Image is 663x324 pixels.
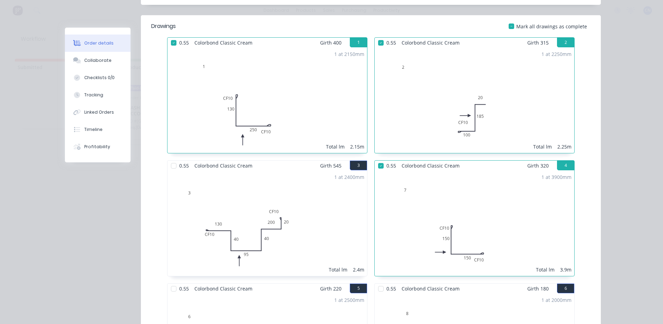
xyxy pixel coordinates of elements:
[334,173,364,181] div: 1 at 2400mm
[557,161,574,170] button: 4
[84,144,110,150] div: Profitability
[399,161,462,171] span: Colorbond Classic Cream
[65,138,131,155] button: Profitability
[353,266,364,273] div: 2.4m
[65,104,131,121] button: Linked Orders
[65,35,131,52] button: Order details
[329,266,347,273] div: Total lm
[527,284,549,294] span: Girth 180
[65,121,131,138] button: Timeline
[167,171,367,276] div: 3CF10130409540200CF10201 at 2400mmTotal lm2.4m
[384,284,399,294] span: 0.55
[84,109,114,115] div: Linked Orders
[375,48,574,153] div: 2CF10100185201 at 2250mmTotal lm2.25m
[320,161,342,171] span: Girth 545
[350,161,367,170] button: 3
[527,38,549,48] span: Girth 315
[326,143,345,150] div: Total lm
[84,57,112,64] div: Collaborate
[536,266,555,273] div: Total lm
[350,284,367,293] button: 5
[399,38,462,48] span: Colorbond Classic Cream
[533,143,552,150] div: Total lm
[176,38,192,48] span: 0.55
[541,173,571,181] div: 1 at 3900mm
[557,284,574,293] button: 6
[65,52,131,69] button: Collaborate
[65,86,131,104] button: Tracking
[65,69,131,86] button: Checklists 0/0
[541,296,571,304] div: 1 at 2000mm
[334,296,364,304] div: 1 at 2500mm
[192,38,255,48] span: Colorbond Classic Cream
[375,171,574,276] div: 7CF10150CF101501 at 3900mmTotal lm3.9m
[192,284,255,294] span: Colorbond Classic Cream
[84,40,114,46] div: Order details
[384,161,399,171] span: 0.55
[557,143,571,150] div: 2.25m
[84,126,103,133] div: Timeline
[151,22,176,30] div: Drawings
[350,143,364,150] div: 2.15m
[560,266,571,273] div: 3.9m
[176,284,192,294] span: 0.55
[320,38,342,48] span: Girth 400
[176,161,192,171] span: 0.55
[334,50,364,58] div: 1 at 2150mm
[192,161,255,171] span: Colorbond Classic Cream
[516,23,587,30] span: Mark all drawings as complete
[84,75,115,81] div: Checklists 0/0
[527,161,549,171] span: Girth 320
[557,38,574,47] button: 2
[320,284,342,294] span: Girth 220
[167,48,367,153] div: 1CF10130CF102501 at 2150mmTotal lm2.15m
[84,92,103,98] div: Tracking
[541,50,571,58] div: 1 at 2250mm
[350,38,367,47] button: 1
[399,284,462,294] span: Colorbond Classic Cream
[384,38,399,48] span: 0.55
